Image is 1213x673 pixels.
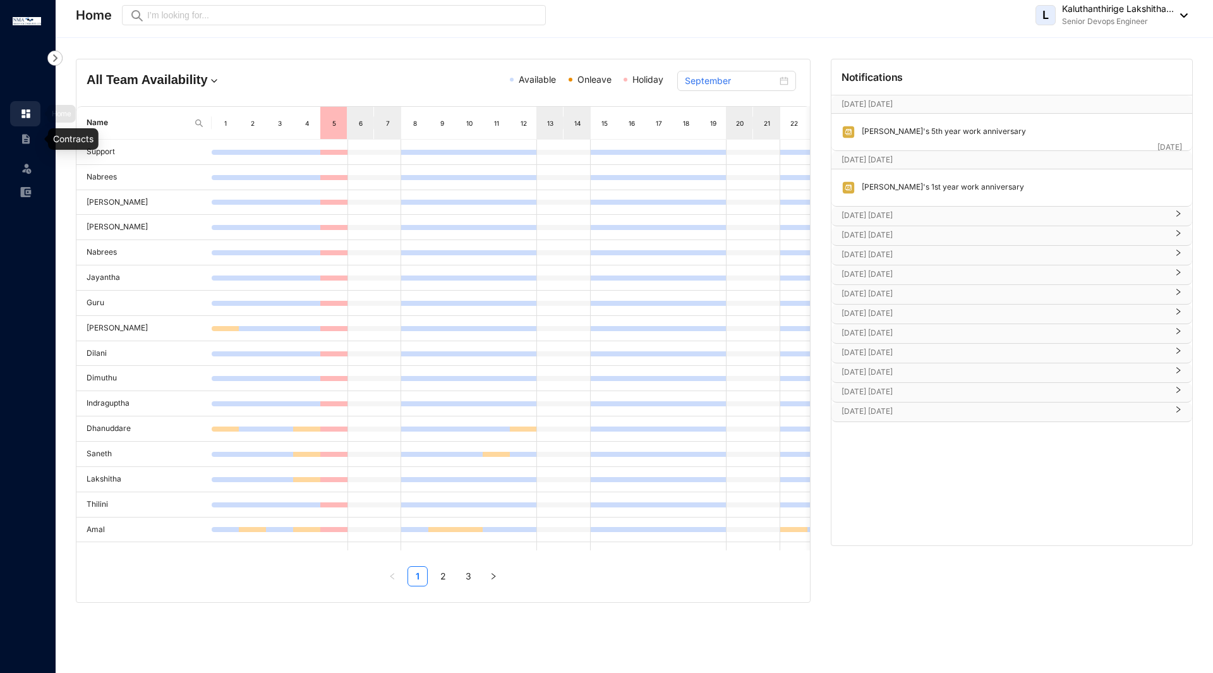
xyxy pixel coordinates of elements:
div: [DATE] [DATE] [831,324,1192,343]
p: [DATE] [DATE] [842,98,1157,111]
img: leave-unselected.2934df6273408c3f84d9.svg [20,162,33,174]
div: 20 [735,117,745,130]
span: right [1174,215,1182,217]
div: 14 [572,117,583,130]
a: 2 [433,567,452,586]
span: right [1174,411,1182,413]
div: 7 [383,117,394,130]
img: contract-unselected.99e2b2107c0a7dd48938.svg [20,133,32,145]
li: Home [10,101,40,126]
div: [DATE] [DATE] [831,383,1192,402]
div: 4 [302,117,313,130]
img: expense-unselected.2edcf0507c847f3e9e96.svg [20,186,32,198]
span: Onleave [577,74,612,85]
td: Lakshitha [76,467,212,492]
div: [DATE] [DATE] [831,285,1192,304]
div: 17 [654,117,665,130]
div: 22 [789,117,800,130]
button: right [483,566,504,586]
div: [DATE] [DATE] [831,305,1192,324]
td: Dilani [76,341,212,367]
li: Previous Page [382,566,402,586]
p: [DATE] [DATE] [842,307,1167,320]
div: [DATE] [DATE] [831,226,1192,245]
td: [PERSON_NAME] [76,316,212,341]
td: Support [76,140,212,165]
div: [DATE] [DATE] [831,403,1192,421]
div: 16 [627,117,637,130]
div: 19 [708,117,718,130]
span: right [490,573,497,580]
td: [PERSON_NAME] [76,215,212,240]
span: Holiday [632,74,663,85]
span: right [1174,313,1182,315]
p: [DATE] [DATE] [842,346,1167,359]
a: 3 [459,567,478,586]
p: [DATE] [DATE] [842,405,1167,418]
li: 1 [407,566,428,586]
p: [DATE] [1157,141,1182,154]
td: Saneth [76,442,212,467]
div: 18 [680,117,691,130]
p: [DATE] [DATE] [842,209,1167,222]
div: [DATE] [DATE] [831,246,1192,265]
span: right [1174,274,1182,276]
img: search.8ce656024d3affaeffe32e5b30621cb7.svg [194,118,204,128]
li: 3 [458,566,478,586]
span: right [1174,352,1182,355]
div: [DATE] [DATE] [831,363,1192,382]
div: [DATE] [DATE] [831,265,1192,284]
p: [DATE] [DATE] [842,248,1167,261]
div: [DATE] [DATE] [831,207,1192,226]
input: Select month [685,74,777,88]
p: [DATE] [DATE] [842,385,1167,398]
input: I’m looking for... [147,8,538,22]
div: 9 [437,117,448,130]
p: Notifications [842,70,903,85]
td: [PERSON_NAME] [76,190,212,215]
img: anniversary.d4fa1ee0abd6497b2d89d817e415bd57.svg [842,181,855,195]
span: left [389,573,396,580]
td: Dhanuddare [76,416,212,442]
p: [PERSON_NAME]'s 1st year work anniversary [855,181,1024,195]
span: right [1174,391,1182,394]
p: Home [76,6,112,24]
img: home.c6720e0a13eba0172344.svg [20,108,32,119]
div: [DATE] [DATE][DATE] [831,95,1192,113]
td: Amal [76,518,212,543]
div: 12 [518,117,529,130]
div: 21 [762,117,773,130]
div: 11 [492,117,502,130]
li: Next Page [483,566,504,586]
p: [DATE] [DATE] [842,268,1167,281]
img: dropdown-black.8e83cc76930a90b1a4fdb6d089b7bf3a.svg [1174,13,1188,18]
p: [DATE] [DATE] [842,154,1157,166]
img: logo [13,17,41,25]
div: 8 [410,117,421,130]
span: right [1174,234,1182,237]
p: [DATE] [DATE] [842,229,1167,241]
td: Niron [76,542,212,567]
span: L [1042,9,1049,21]
p: [DATE] [DATE] [842,366,1167,379]
li: Contracts [10,126,40,152]
p: Senior Devops Engineer [1062,15,1174,28]
p: [DATE] [DATE] [842,327,1167,339]
td: Guru [76,291,212,316]
img: nav-icon-right.af6afadce00d159da59955279c43614e.svg [47,51,63,66]
td: Dimuthu [76,366,212,391]
td: Nabrees [76,165,212,190]
li: Expenses [10,179,40,205]
div: [DATE] [DATE][DATE] [831,151,1192,169]
span: Name [87,117,189,129]
td: Nabrees [76,240,212,265]
img: anniversary.d4fa1ee0abd6497b2d89d817e415bd57.svg [842,125,855,139]
div: 5 [329,117,339,130]
span: right [1174,332,1182,335]
p: [DATE] [DATE] [842,288,1167,300]
div: 13 [545,117,555,130]
span: right [1174,372,1182,374]
td: Indraguptha [76,391,212,416]
button: left [382,566,402,586]
p: Kaluthanthirige Lakshitha... [1062,3,1174,15]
